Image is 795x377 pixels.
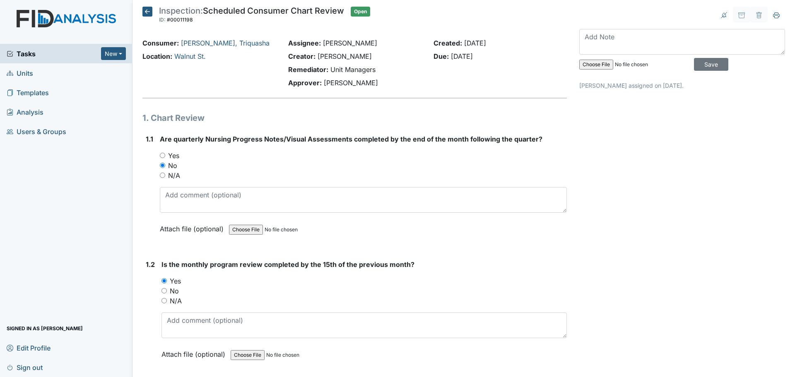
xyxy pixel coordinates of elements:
span: [DATE] [451,52,473,60]
span: [DATE] [464,39,486,47]
input: Yes [161,278,167,283]
span: Are quarterly Nursing Progress Notes/Visual Assessments completed by the end of the month followi... [160,135,542,143]
span: [PERSON_NAME] [318,52,372,60]
label: No [170,286,179,296]
strong: Assignee: [288,39,321,47]
p: [PERSON_NAME] assigned on [DATE]. [579,81,785,90]
span: #00011198 [167,17,193,23]
strong: Remediator: [288,65,328,74]
span: Sign out [7,361,43,374]
input: N/A [160,173,165,178]
span: ID: [159,17,166,23]
label: Attach file (optional) [161,345,229,359]
strong: Due: [434,52,449,60]
div: Scheduled Consumer Chart Review [159,7,344,25]
input: No [161,288,167,293]
span: Templates [7,86,49,99]
input: N/A [161,298,167,303]
strong: Consumer: [142,39,179,47]
strong: Approver: [288,79,322,87]
input: Save [694,58,728,71]
label: N/A [168,170,180,180]
label: 1.2 [146,259,155,269]
span: Signed in as [PERSON_NAME] [7,322,83,335]
a: Tasks [7,49,101,59]
label: Yes [170,276,181,286]
button: New [101,47,126,60]
label: Attach file (optional) [160,219,227,234]
a: Walnut St. [174,52,206,60]
label: 1.1 [146,134,153,144]
input: No [160,163,165,168]
span: Open [351,7,370,17]
strong: Created: [434,39,462,47]
span: Units [7,67,33,79]
label: No [168,161,177,170]
span: [PERSON_NAME] [323,39,377,47]
label: Yes [168,151,179,161]
strong: Location: [142,52,172,60]
span: Users & Groups [7,125,66,138]
input: Yes [160,153,165,158]
h1: 1. Chart Review [142,112,567,124]
label: N/A [170,296,182,306]
span: Analysis [7,106,43,118]
a: [PERSON_NAME], Triquasha [181,39,270,47]
span: Edit Profile [7,341,51,354]
span: Unit Managers [330,65,376,74]
span: Inspection: [159,6,203,16]
span: Is the monthly program review completed by the 15th of the previous month? [161,260,414,269]
strong: Creator: [288,52,316,60]
span: [PERSON_NAME] [324,79,378,87]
